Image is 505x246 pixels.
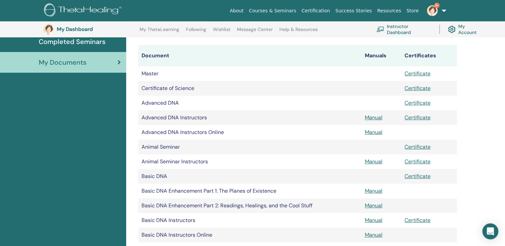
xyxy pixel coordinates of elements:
[299,5,332,17] a: Certification
[138,228,361,242] td: Basic DNA Instructors Online
[374,5,404,17] a: Resources
[138,96,361,110] td: Advanced DNA
[401,45,457,66] th: Certificates
[365,129,383,136] a: Manual
[365,202,383,209] a: Manual
[246,5,299,17] a: Courses & Seminars
[237,27,273,37] a: Message Center
[138,81,361,96] td: Certificate of Science
[227,5,246,17] a: About
[405,85,431,92] a: Certificate
[57,26,123,32] h3: My Dashboard
[138,169,361,184] td: Basic DNA
[405,114,431,121] a: Certificate
[365,114,383,121] a: Manual
[333,5,374,17] a: Success Stories
[138,45,361,66] th: Document
[140,27,179,37] a: My ThetaLearning
[138,154,361,169] td: Animal Seminar Instructors
[138,125,361,140] td: Advanced DNA Instructors Online
[448,24,456,35] img: cog.svg
[365,158,383,165] a: Manual
[138,110,361,125] td: Advanced DNA Instructors
[482,223,498,239] div: Open Intercom Messenger
[44,3,124,18] img: logo.png
[39,57,86,67] span: My Documents
[43,24,54,35] img: default.jpg
[138,66,361,81] td: Master
[448,22,483,37] a: My Account
[279,27,318,37] a: Help & Resources
[365,217,383,224] a: Manual
[405,217,431,224] a: Certificate
[376,26,384,32] img: chalkboard-teacher.svg
[138,213,361,228] td: Basic DNA Instructors
[405,173,431,180] a: Certificate
[39,37,105,47] span: Completed Seminars
[405,158,431,165] a: Certificate
[213,27,231,37] a: Wishlist
[138,184,361,198] td: Basic DNA Enhancement Part 1: The Planes of Existence
[365,187,383,194] a: Manual
[138,140,361,154] td: Animal Seminar
[361,45,401,66] th: Manuals
[404,5,422,17] a: Store
[427,5,438,16] img: default.jpg
[405,99,431,106] a: Certificate
[186,27,206,37] a: Following
[405,143,431,150] a: Certificate
[365,231,383,238] a: Manual
[405,70,431,77] a: Certificate
[138,198,361,213] td: Basic DNA Enhancement Part 2: Readings, Healings, and the Cool Stuff
[376,22,431,37] a: Instructor Dashboard
[434,3,440,8] span: 9+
